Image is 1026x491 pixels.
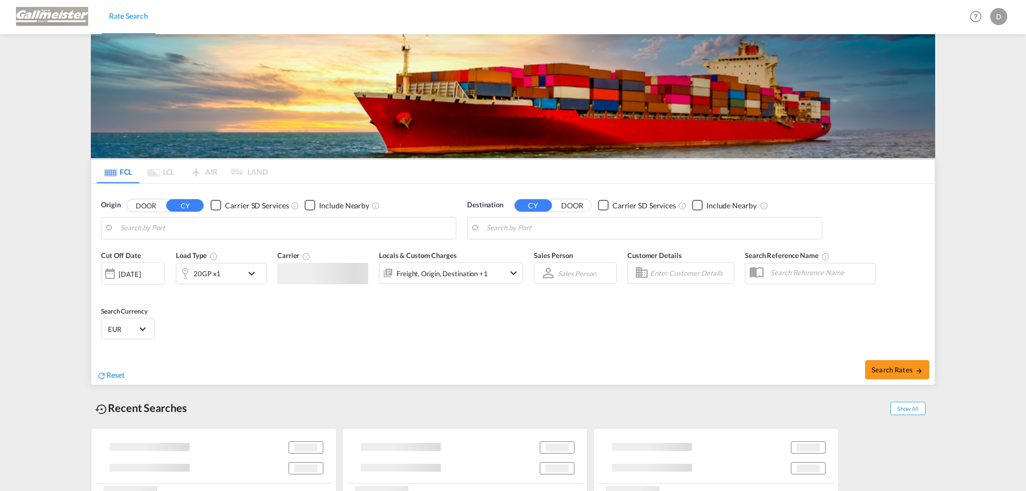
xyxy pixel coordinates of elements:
span: Rate Search [109,11,148,20]
md-checkbox: Checkbox No Ink [598,200,676,211]
span: Load Type [176,251,218,260]
input: Search by Port [486,220,817,236]
span: Search Rates [872,365,923,374]
input: Enter Customer Details [650,265,730,281]
div: Recent Searches [91,396,191,420]
md-icon: icon-arrow-right [915,367,923,375]
input: Search by Port [120,220,450,236]
md-icon: The selected Trucker/Carrierwill be displayed in the rate results If the rates are from another f... [302,252,310,261]
span: Search Currency [101,307,147,315]
div: Carrier SD Services [225,200,289,211]
md-icon: icon-refresh [97,371,106,380]
div: [DATE] [119,269,141,279]
div: 20GP x1icon-chevron-down [176,263,267,284]
md-checkbox: Checkbox No Ink [211,200,289,211]
button: Search Ratesicon-arrow-right [865,360,929,379]
md-icon: icon-backup-restore [95,403,108,416]
div: [DATE] [101,262,165,285]
span: Cut Off Date [101,251,141,260]
div: Origin DOOR CY Checkbox No InkUnchecked: Search for CY (Container Yard) services for all selected... [91,184,935,385]
span: EUR [108,324,138,334]
md-icon: Unchecked: Search for CY (Container Yard) services for all selected carriers.Checked : Search for... [291,201,299,210]
md-checkbox: Checkbox No Ink [305,200,369,211]
div: Include Nearby [319,200,369,211]
span: Locals & Custom Charges [379,251,457,260]
md-tab-item: FCL [97,160,139,183]
div: Freight Origin Destination Factory Stuffingicon-chevron-down [379,262,523,284]
div: Freight Origin Destination Factory Stuffing [397,266,488,281]
span: Carrier [277,251,310,260]
div: icon-refreshReset [97,370,125,381]
span: Search Reference Name [745,251,830,260]
button: CY [515,199,552,212]
div: D [990,8,1007,25]
span: Show All [890,402,926,415]
span: Customer Details [627,251,681,260]
span: Origin [101,200,120,211]
span: Reset [106,370,125,379]
md-icon: Unchecked: Ignores neighbouring ports when fetching rates.Checked : Includes neighbouring ports w... [760,201,768,210]
img: LCL+%26+FCL+BACKGROUND.png [91,34,935,158]
button: DOOR [127,199,165,212]
div: Include Nearby [706,200,757,211]
md-icon: icon-chevron-down [507,267,520,279]
md-icon: icon-information-outline [209,252,218,261]
md-pagination-wrapper: Use the left and right arrow keys to navigate between tabs [97,160,268,183]
md-datepicker: Select [101,284,109,298]
md-icon: Your search will be saved by the below given name [821,252,830,261]
input: Search Reference Name [765,264,875,280]
div: Carrier SD Services [612,200,676,211]
button: DOOR [554,199,591,212]
div: Help [967,7,990,27]
md-select: Sales Person [557,266,597,281]
md-checkbox: Checkbox No Ink [692,200,757,211]
md-icon: icon-chevron-down [245,267,263,280]
span: Sales Person [534,251,573,260]
md-icon: Unchecked: Search for CY (Container Yard) services for all selected carriers.Checked : Search for... [678,201,687,210]
span: Help [967,7,985,26]
div: 20GP x1 [193,266,221,281]
button: CY [166,199,204,212]
img: 03265390ea0211efb7c18701be6bbe5d.png [16,5,88,29]
md-icon: Unchecked: Ignores neighbouring ports when fetching rates.Checked : Includes neighbouring ports w... [371,201,380,210]
span: Destination [467,200,503,211]
md-select: Select Currency: € EUREuro [107,321,149,337]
